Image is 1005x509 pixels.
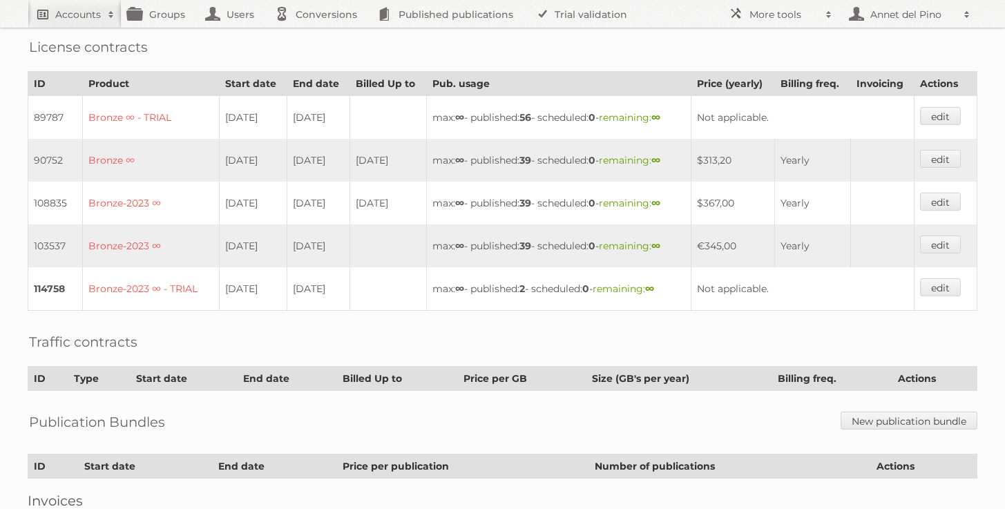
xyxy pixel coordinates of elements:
td: Yearly [775,182,851,224]
a: New publication bundle [841,412,977,430]
span: remaining: [599,111,660,124]
strong: ∞ [651,240,660,252]
th: Invoicing [851,72,915,96]
td: $313,20 [691,139,775,182]
strong: ∞ [455,154,464,166]
strong: ∞ [645,282,654,295]
td: Not applicable. [691,96,915,140]
strong: ∞ [651,111,660,124]
span: remaining: [593,282,654,295]
a: edit [920,107,961,125]
th: Pub. usage [426,72,691,96]
td: 103537 [28,224,83,267]
td: [DATE] [350,182,426,224]
td: Bronze ∞ - TRIAL [82,96,219,140]
strong: 56 [519,111,531,124]
td: 89787 [28,96,83,140]
span: remaining: [599,197,660,209]
td: max: - published: - scheduled: - [426,267,691,311]
th: Billing freq. [772,367,892,391]
td: Bronze-2023 ∞ - TRIAL [82,267,219,311]
th: Actions [892,367,977,391]
th: Actions [915,72,977,96]
strong: 39 [519,154,531,166]
th: End date [287,72,350,96]
td: max: - published: - scheduled: - [426,96,691,140]
td: Yearly [775,224,851,267]
th: Price per publication [336,454,588,479]
td: [DATE] [287,224,350,267]
strong: 2 [519,282,525,295]
th: Actions [871,454,977,479]
h2: License contracts [29,37,148,57]
td: [DATE] [219,139,287,182]
th: Number of publications [588,454,870,479]
h2: Traffic contracts [29,332,137,352]
strong: ∞ [651,197,660,209]
td: Not applicable. [691,267,915,311]
td: [DATE] [287,267,350,311]
h2: Invoices [28,492,977,509]
strong: 39 [519,197,531,209]
td: [DATE] [219,267,287,311]
strong: 39 [519,240,531,252]
th: Billing freq. [775,72,851,96]
td: Bronze ∞ [82,139,219,182]
a: edit [920,193,961,211]
th: End date [238,367,336,391]
td: max: - published: - scheduled: - [426,224,691,267]
strong: ∞ [651,154,660,166]
td: max: - published: - scheduled: - [426,182,691,224]
th: Start date [78,454,212,479]
a: edit [920,236,961,253]
th: ID [28,454,79,479]
a: edit [920,278,961,296]
th: End date [213,454,336,479]
td: [DATE] [219,224,287,267]
strong: ∞ [455,111,464,124]
th: Type [68,367,130,391]
h2: Accounts [55,8,101,21]
td: 108835 [28,182,83,224]
td: $367,00 [691,182,775,224]
th: Billed Up to [336,367,458,391]
td: max: - published: - scheduled: - [426,139,691,182]
td: 90752 [28,139,83,182]
th: ID [28,72,83,96]
td: Bronze-2023 ∞ [82,182,219,224]
td: Bronze-2023 ∞ [82,224,219,267]
td: 114758 [28,267,83,311]
td: Yearly [775,139,851,182]
td: [DATE] [219,96,287,140]
a: edit [920,150,961,168]
th: Billed Up to [350,72,426,96]
strong: 0 [588,154,595,166]
strong: ∞ [455,240,464,252]
h2: Publication Bundles [29,412,165,432]
strong: 0 [588,240,595,252]
td: [DATE] [287,139,350,182]
span: remaining: [599,240,660,252]
h2: Annet del Pino [867,8,957,21]
th: Price per GB [458,367,586,391]
th: ID [28,367,68,391]
h2: More tools [749,8,819,21]
span: remaining: [599,154,660,166]
th: Start date [219,72,287,96]
strong: 0 [582,282,589,295]
strong: ∞ [455,197,464,209]
td: €345,00 [691,224,775,267]
strong: 0 [588,111,595,124]
th: Price (yearly) [691,72,775,96]
td: [DATE] [287,182,350,224]
strong: 0 [588,197,595,209]
strong: ∞ [455,282,464,295]
td: [DATE] [287,96,350,140]
td: [DATE] [350,139,426,182]
th: Product [82,72,219,96]
th: Start date [131,367,238,391]
td: [DATE] [219,182,287,224]
th: Size (GB's per year) [586,367,772,391]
